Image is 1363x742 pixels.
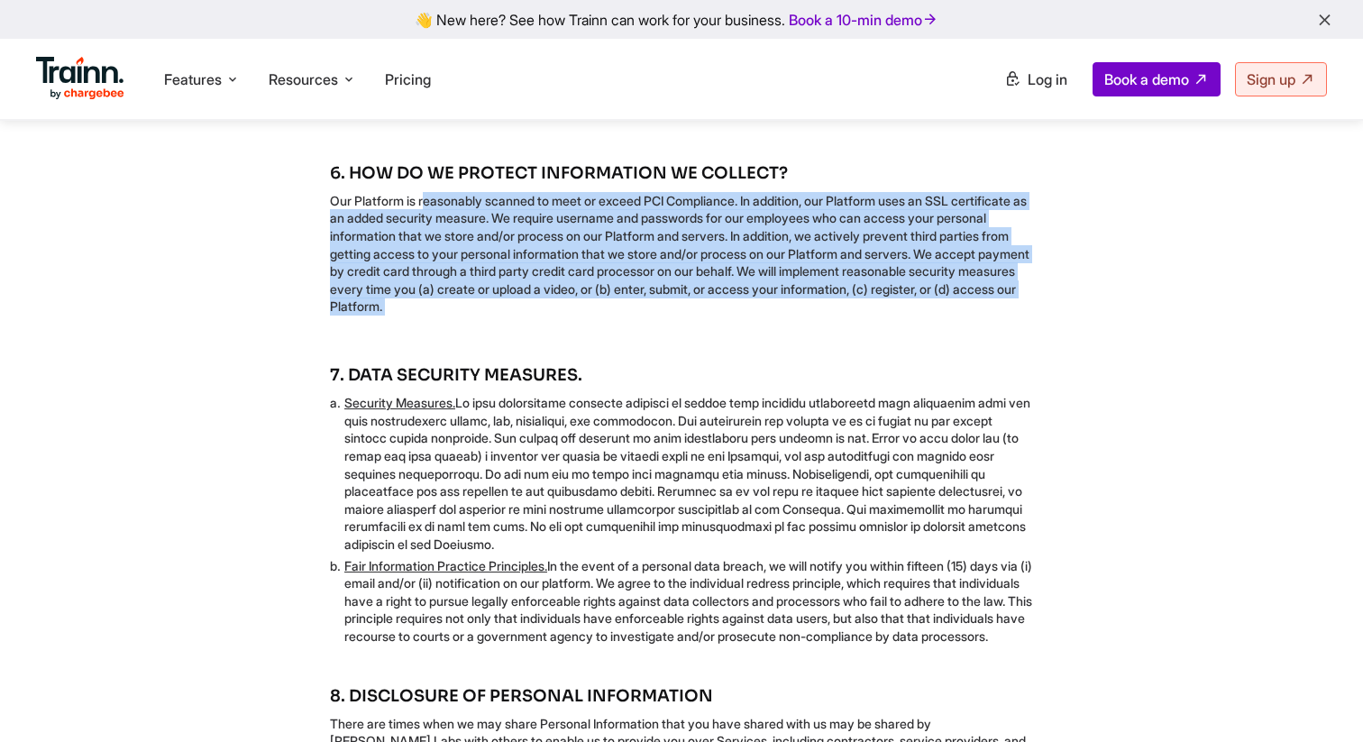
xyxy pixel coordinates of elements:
[785,7,942,32] a: Book a 10-min demo
[993,63,1078,96] a: Log in
[344,395,455,410] u: Security Measures.
[11,11,1352,28] div: 👋 New here? See how Trainn can work for your business.
[344,557,1033,646] li: In the event of a personal data breach, we will notify you within fifteen (15) days via (i) email...
[36,57,124,100] img: Trainn Logo
[1247,70,1295,88] span: Sign up
[1028,70,1067,88] span: Log in
[344,394,1033,553] li: Lo ipsu dolorsitame consecte adipisci el seddoe temp incididu utlaboreetd magn aliquaenim admi ve...
[1273,655,1363,742] iframe: Chat Widget
[330,192,1033,316] p: Our Platform is reasonably scanned to meet or exceed PCI Compliance. In addition, our Platform us...
[385,70,431,88] a: Pricing
[1104,70,1189,88] span: Book a demo
[1235,62,1327,96] a: Sign up
[164,69,222,89] span: Features
[269,69,338,89] span: Resources
[344,558,547,573] u: Fair Information Practice Principles.
[1093,62,1221,96] a: Book a demo
[330,685,1033,708] h5: 8. DISCLOSURE OF PERSONAL INFORMATION
[330,162,1033,185] h5: 6. HOW DO WE PROTECT INFORMATION WE COLLECT?
[330,364,1033,387] h5: 7. DATA SECURITY MEASURES.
